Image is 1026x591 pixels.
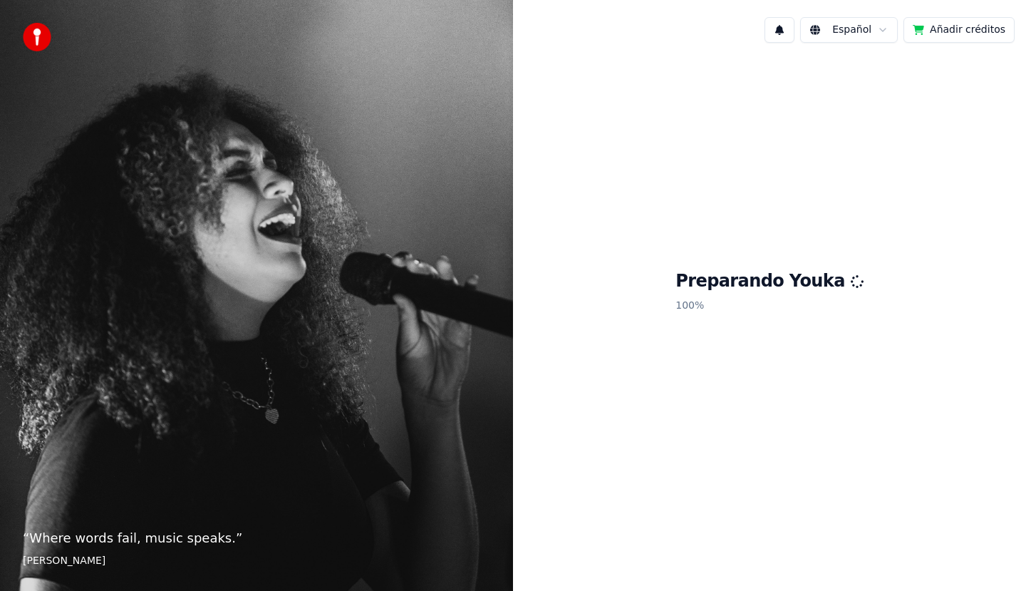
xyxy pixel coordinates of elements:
p: 100 % [675,293,864,319]
button: Añadir créditos [903,17,1015,43]
footer: [PERSON_NAME] [23,554,490,568]
p: “ Where words fail, music speaks. ” [23,528,490,548]
img: youka [23,23,51,51]
h1: Preparando Youka [675,270,864,293]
